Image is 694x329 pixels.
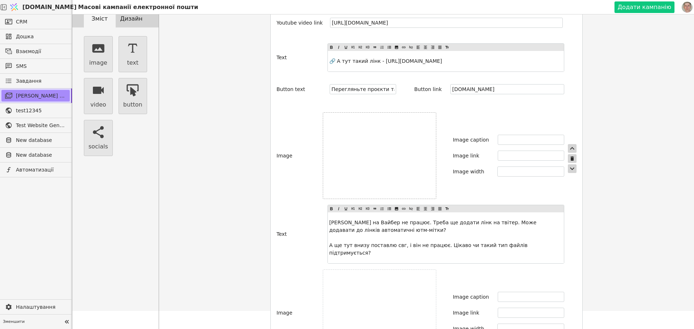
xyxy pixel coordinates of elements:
[16,33,66,40] span: Дошка
[16,166,66,174] span: Автоматизації
[277,19,323,27] label: Youtube video link
[84,9,116,29] button: Зміст
[329,220,538,256] span: [PERSON_NAME] на Вайбер не працює. Треба ще додати лінк на твітер. Може додавати до лінків автома...
[123,100,142,109] div: button
[16,48,66,55] span: Взаємодії
[84,120,113,156] button: socials
[453,293,489,301] label: Image caption
[453,168,484,176] label: Image width
[682,2,693,13] img: 1560949290925-CROPPED-IMG_0201-2-.jpg
[119,36,147,72] button: text
[16,92,66,100] span: [PERSON_NAME] розсилки
[414,86,442,93] label: Button link
[16,107,66,114] span: test12345
[1,31,70,42] a: Дошка
[1,149,70,161] a: New database
[277,230,287,238] label: Text
[1,301,70,313] a: Налаштування
[1,75,70,87] a: Завдання
[78,3,198,12] p: Масові кампанії електронної пошти
[9,0,20,14] img: Logo
[614,1,674,13] button: Додати кампанію
[84,36,113,72] button: image
[1,105,70,116] a: test12345
[84,78,113,114] button: video
[16,77,42,85] span: Завдання
[90,100,106,109] div: video
[1,120,70,131] a: Test Website General template
[1,134,70,146] a: New database
[127,59,138,67] div: text
[16,62,66,70] span: SMS
[3,319,62,325] span: Зменшити
[16,122,66,129] span: Test Website General template
[16,151,66,159] span: New database
[89,142,108,151] div: socials
[1,60,70,72] a: SMS
[453,309,479,317] label: Image link
[22,3,77,12] span: [DOMAIN_NAME]
[1,16,70,27] a: CRM
[1,90,70,101] a: [PERSON_NAME] розсилки
[1,46,70,57] a: Взаємодії
[277,309,292,317] label: Image
[7,0,72,14] a: [DOMAIN_NAME]
[277,152,292,160] label: Image
[277,54,287,61] label: Text
[329,58,442,64] span: 🔗 А тут такий лінк - [URL][DOMAIN_NAME]
[89,59,107,67] div: image
[453,136,489,144] label: Image caption
[119,78,147,114] button: button
[16,137,66,144] span: New database
[116,9,147,29] button: Дизайн
[277,86,305,93] label: Button text
[453,152,479,160] label: Image link
[16,18,27,26] span: CRM
[1,164,70,176] a: Автоматизації
[16,303,66,311] span: Налаштування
